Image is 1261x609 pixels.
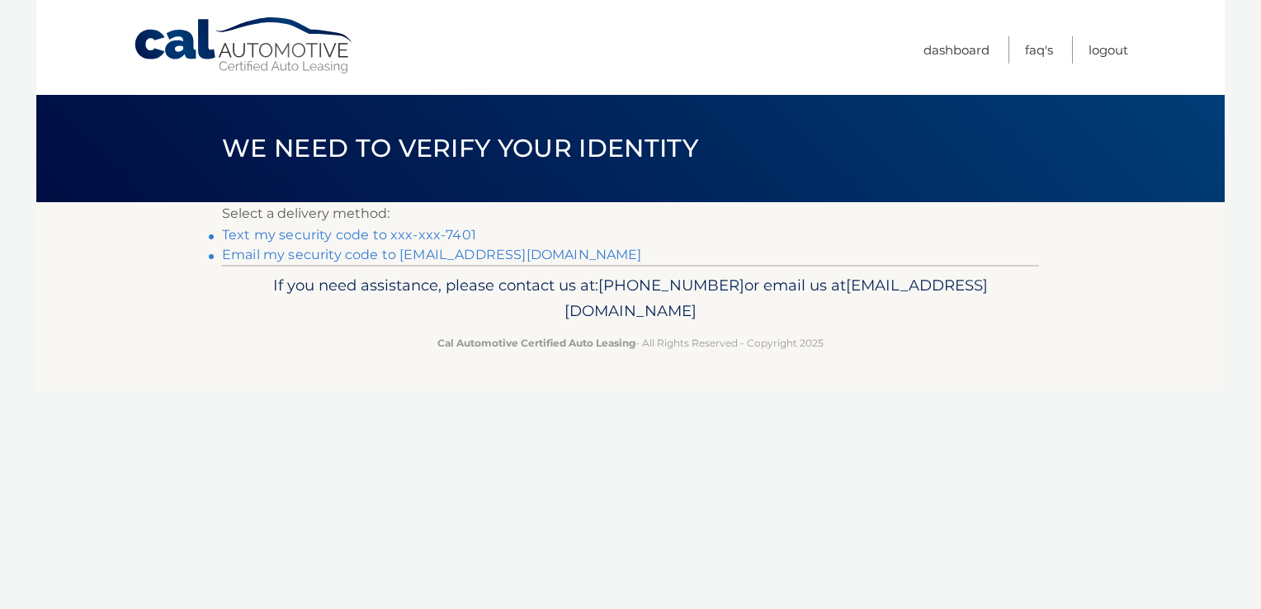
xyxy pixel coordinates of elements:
strong: Cal Automotive Certified Auto Leasing [437,337,635,349]
a: Cal Automotive [133,17,356,75]
span: We need to verify your identity [222,133,698,163]
p: - All Rights Reserved - Copyright 2025 [233,334,1028,352]
a: Email my security code to [EMAIL_ADDRESS][DOMAIN_NAME] [222,247,642,262]
p: If you need assistance, please contact us at: or email us at [233,272,1028,325]
a: FAQ's [1025,36,1053,64]
p: Select a delivery method: [222,202,1039,225]
span: [PHONE_NUMBER] [598,276,744,295]
a: Logout [1089,36,1128,64]
a: Text my security code to xxx-xxx-7401 [222,227,476,243]
a: Dashboard [923,36,989,64]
